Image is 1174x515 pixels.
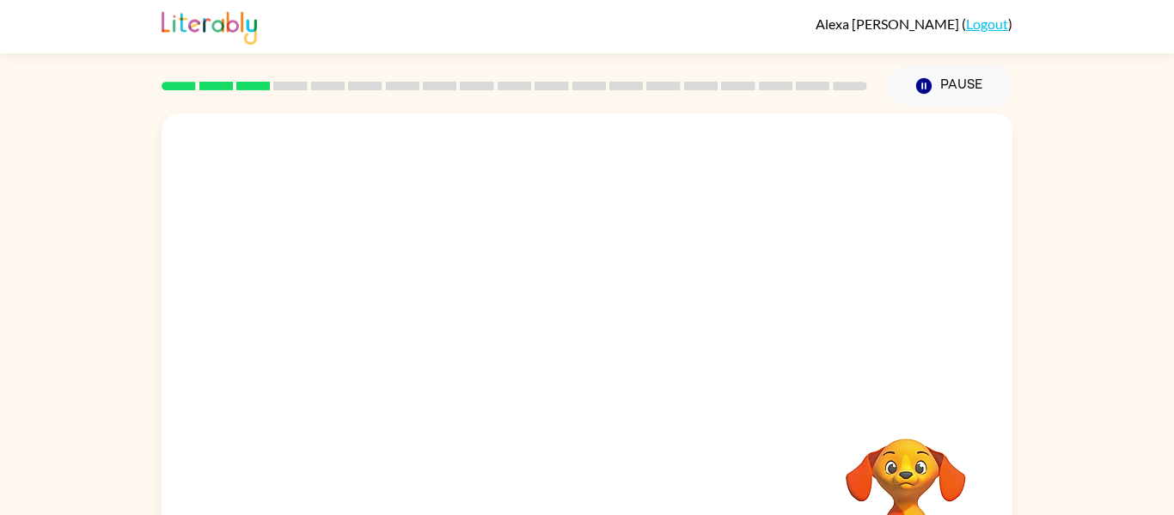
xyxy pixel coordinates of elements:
span: Alexa [PERSON_NAME] [816,15,962,32]
a: Logout [966,15,1008,32]
button: Pause [888,66,1012,106]
div: ( ) [816,15,1012,32]
img: Literably [162,7,257,45]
